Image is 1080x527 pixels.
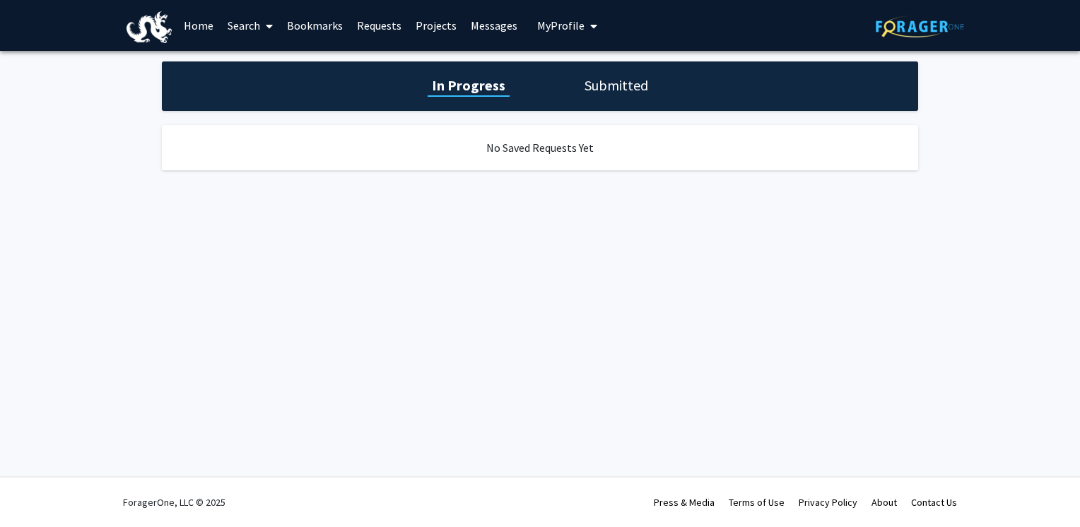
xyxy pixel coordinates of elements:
[729,496,785,509] a: Terms of Use
[123,478,225,527] div: ForagerOne, LLC © 2025
[580,76,652,95] h1: Submitted
[280,1,350,50] a: Bookmarks
[409,1,464,50] a: Projects
[221,1,280,50] a: Search
[177,1,221,50] a: Home
[428,76,510,95] h1: In Progress
[799,496,857,509] a: Privacy Policy
[871,496,897,509] a: About
[162,125,918,170] div: No Saved Requests Yet
[350,1,409,50] a: Requests
[876,16,964,37] img: ForagerOne Logo
[537,18,585,32] span: My Profile
[911,496,957,509] a: Contact Us
[11,463,60,516] iframe: Chat
[654,496,715,509] a: Press & Media
[127,11,172,43] img: Drexel University Logo
[464,1,524,50] a: Messages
